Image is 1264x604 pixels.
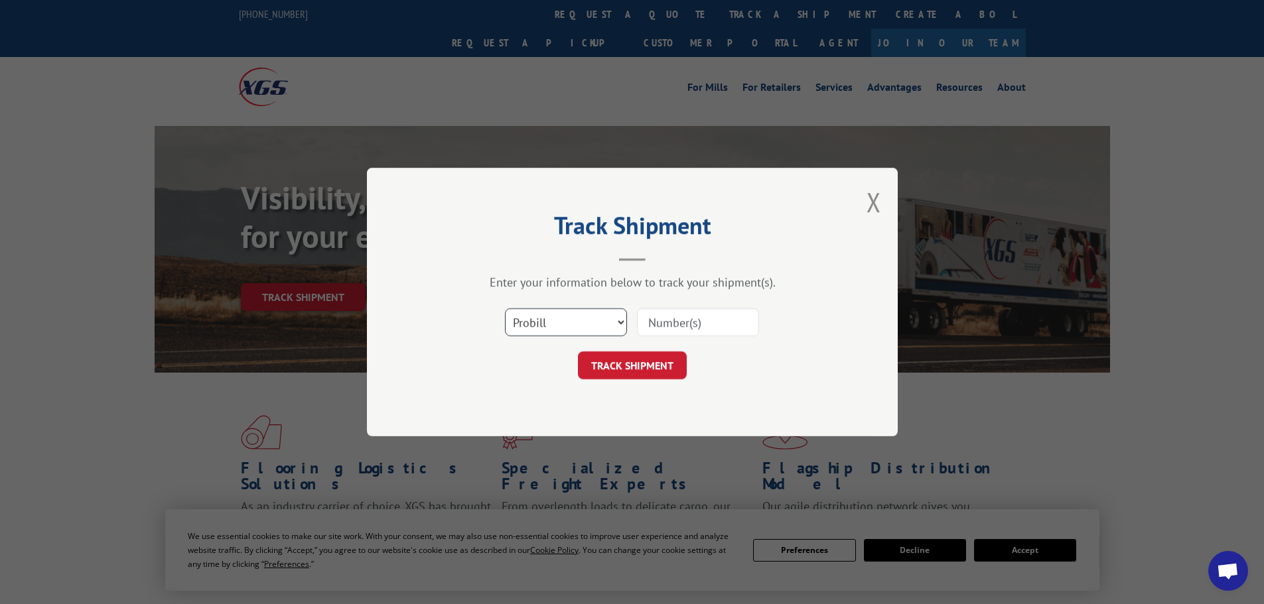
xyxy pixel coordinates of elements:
[867,184,881,219] button: Close modal
[578,351,687,379] button: TRACK SHIPMENT
[433,216,831,241] h2: Track Shipment
[1208,551,1248,591] div: Open chat
[433,274,831,290] div: Enter your information below to track your shipment(s).
[637,308,759,336] input: Number(s)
